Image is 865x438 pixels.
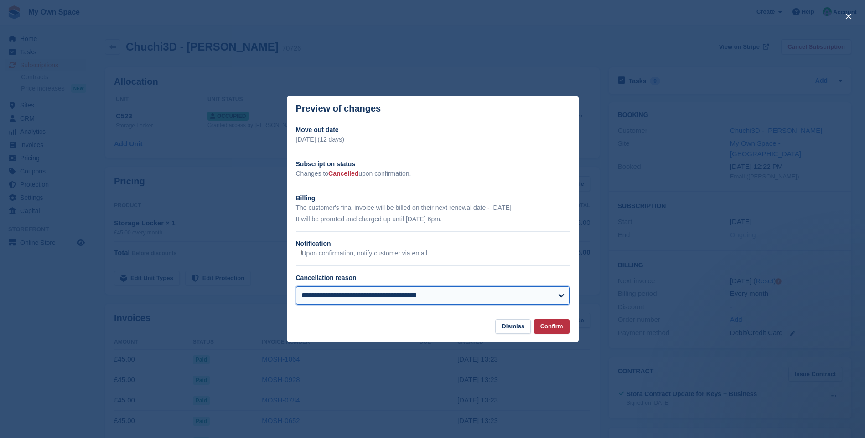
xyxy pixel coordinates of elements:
[296,135,570,144] p: [DATE] (12 days)
[495,319,531,334] button: Dismiss
[296,194,570,203] h2: Billing
[841,9,856,24] button: close
[328,170,358,177] span: Cancelled
[296,203,570,213] p: The customer's final invoice will be billed on their next renewal date - [DATE]
[296,250,429,258] label: Upon confirmation, notify customer via email.
[296,239,570,249] h2: Notification
[296,250,302,255] input: Upon confirmation, notify customer via email.
[534,319,570,334] button: Confirm
[296,274,357,281] label: Cancellation reason
[296,125,570,135] h2: Move out date
[296,159,570,169] h2: Subscription status
[296,103,381,114] p: Preview of changes
[296,214,570,224] p: It will be prorated and charged up until [DATE] 6pm.
[296,169,570,178] p: Changes to upon confirmation.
